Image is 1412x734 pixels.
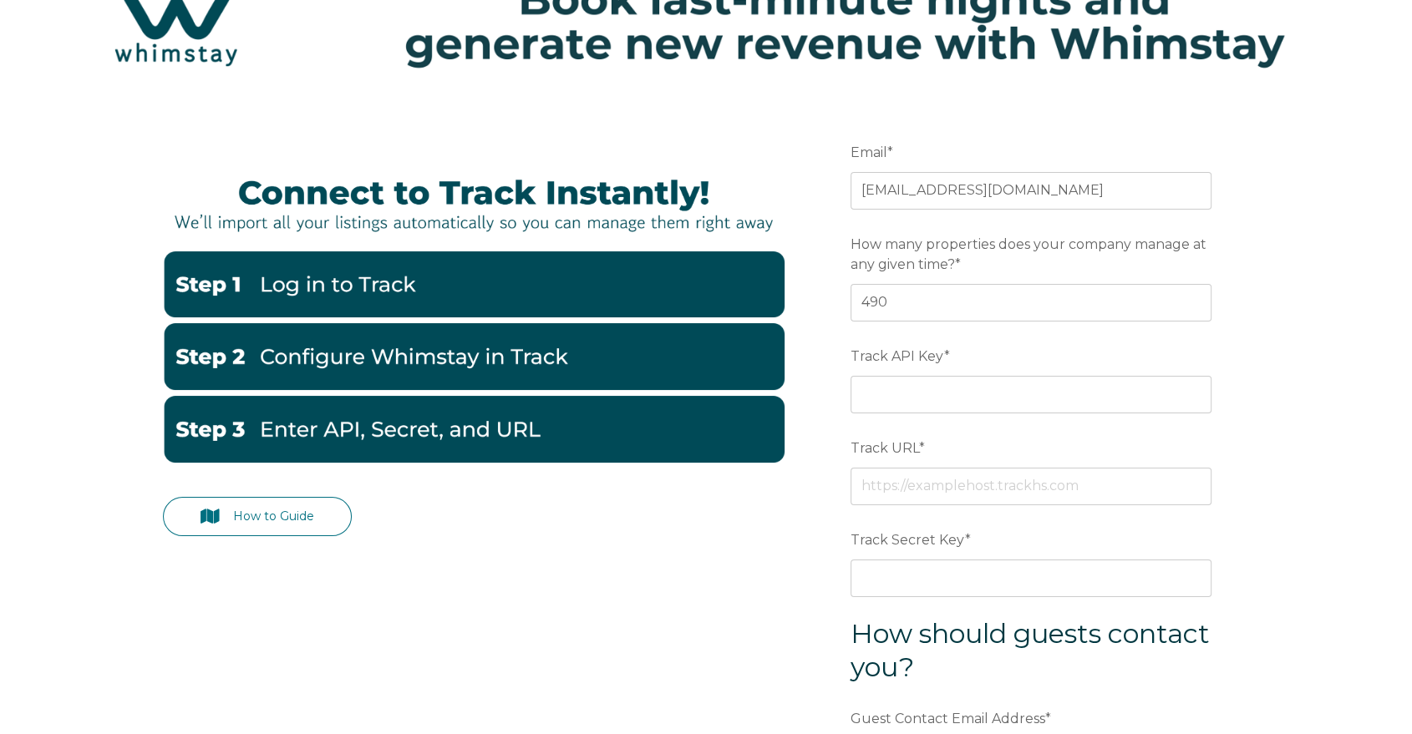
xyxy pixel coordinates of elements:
span: Track Secret Key [851,527,965,553]
span: Guest Contact Email Address [851,706,1045,731]
img: track 3 [163,396,785,463]
span: Email [851,139,887,165]
img: Track 2-1 [163,323,785,390]
span: Track API Key [851,343,944,369]
img: trackbanner [163,161,785,246]
img: Track 1 [163,251,785,318]
span: Track URL [851,435,919,461]
a: How to Guide [163,497,352,536]
span: How should guests contact you? [851,617,1210,683]
span: How many properties does your company manage at any given time? [851,231,1206,277]
input: https://examplehost.trackhs.com [851,468,1211,504]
